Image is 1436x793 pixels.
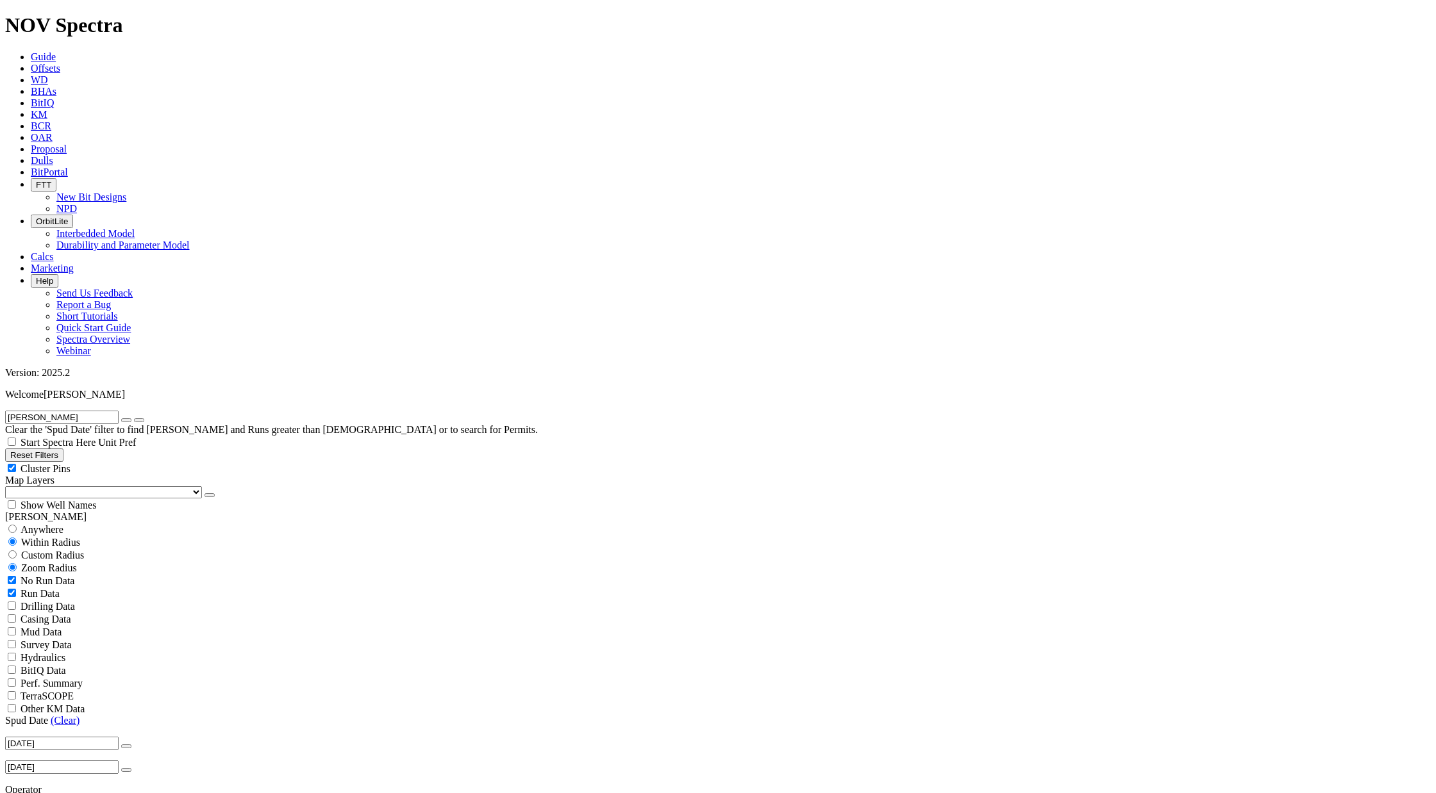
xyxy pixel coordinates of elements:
[21,500,96,511] span: Show Well Names
[21,550,84,560] span: Custom Radius
[5,448,63,462] button: Reset Filters
[98,437,136,448] span: Unit Pref
[21,588,60,599] span: Run Data
[21,703,85,714] span: Other KM Data
[5,424,538,435] span: Clear the 'Spud Date' filter to find [PERSON_NAME] and Runs greater than [DEMOGRAPHIC_DATA] or to...
[36,180,51,190] span: FTT
[5,676,1431,689] filter-controls-checkbox: Performance Summary
[31,86,56,97] a: BHAs
[56,228,135,239] a: Interbedded Model
[31,132,53,143] a: OAR
[56,288,133,298] a: Send Us Feedback
[56,345,91,356] a: Webinar
[21,614,71,625] span: Casing Data
[44,389,125,400] span: [PERSON_NAME]
[5,715,48,726] span: Spud Date
[31,109,47,120] a: KM
[5,475,54,486] span: Map Layers
[5,702,1431,715] filter-controls-checkbox: TerraSCOPE Data
[31,274,58,288] button: Help
[31,178,56,192] button: FTT
[56,299,111,310] a: Report a Bug
[21,537,80,548] span: Within Radius
[21,639,72,650] span: Survey Data
[31,215,73,228] button: OrbitLite
[31,263,74,274] a: Marketing
[5,411,119,424] input: Search
[31,97,54,108] a: BitIQ
[5,689,1431,702] filter-controls-checkbox: TerraSCOPE Data
[5,511,1431,523] div: [PERSON_NAME]
[8,437,16,446] input: Start Spectra Here
[21,678,83,689] span: Perf. Summary
[21,575,74,586] span: No Run Data
[31,167,68,177] a: BitPortal
[31,155,53,166] a: Dulls
[21,691,74,701] span: TerraSCOPE
[5,13,1431,37] h1: NOV Spectra
[21,601,75,612] span: Drilling Data
[5,760,119,774] input: Before
[5,389,1431,400] p: Welcome
[56,311,118,322] a: Short Tutorials
[5,367,1431,379] div: Version: 2025.2
[31,63,60,74] a: Offsets
[21,463,71,474] span: Cluster Pins
[21,562,77,573] span: Zoom Radius
[31,251,54,262] a: Calcs
[21,524,63,535] span: Anywhere
[21,652,65,663] span: Hydraulics
[56,192,126,202] a: New Bit Designs
[56,203,77,214] a: NPD
[21,665,66,676] span: BitIQ Data
[5,737,119,750] input: After
[36,276,53,286] span: Help
[51,715,79,726] a: (Clear)
[56,322,131,333] a: Quick Start Guide
[21,626,62,637] span: Mud Data
[36,217,68,226] span: OrbitLite
[5,651,1431,664] filter-controls-checkbox: Hydraulics Analysis
[31,120,51,131] a: BCR
[31,74,48,85] a: WD
[31,143,67,154] a: Proposal
[31,51,56,62] a: Guide
[21,437,96,448] span: Start Spectra Here
[56,334,130,345] a: Spectra Overview
[56,240,190,250] a: Durability and Parameter Model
